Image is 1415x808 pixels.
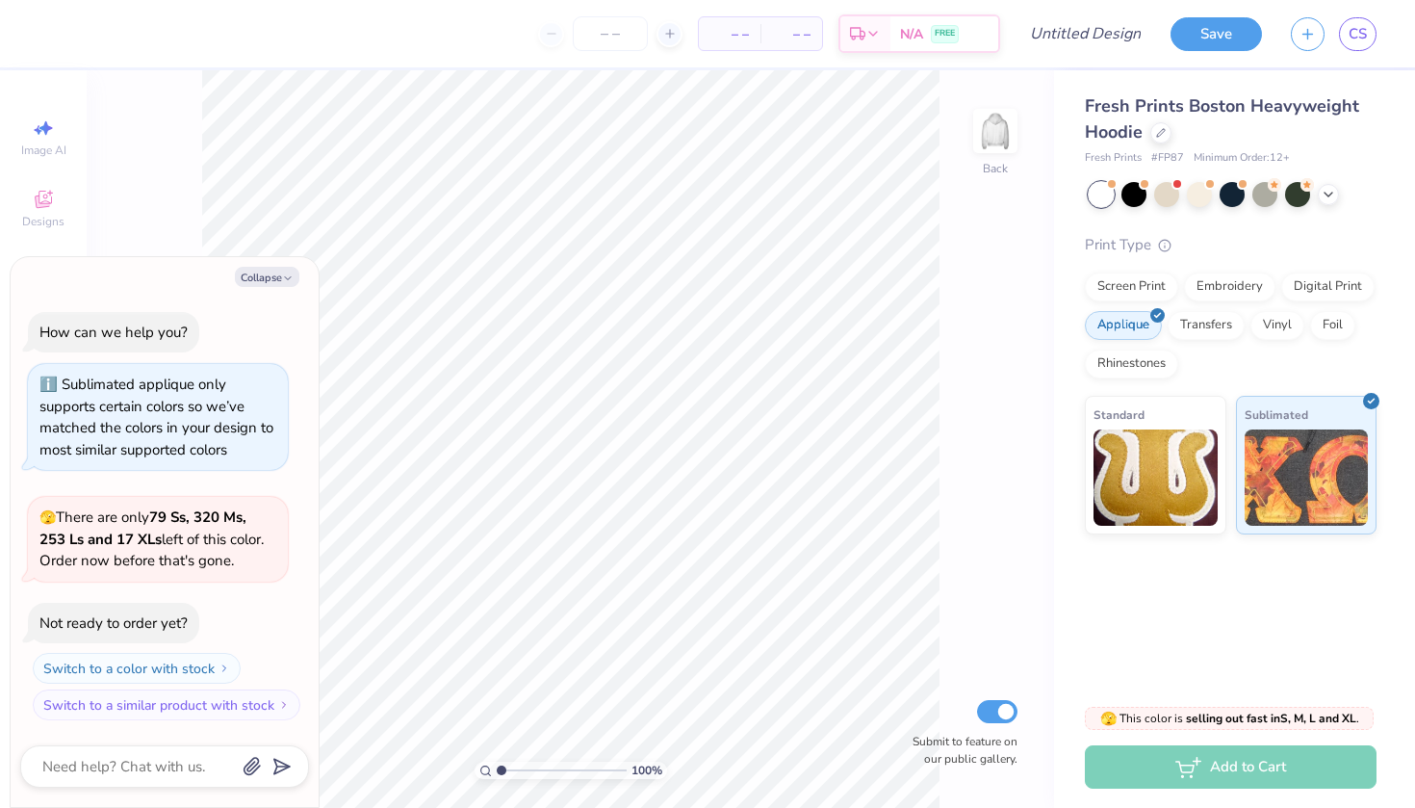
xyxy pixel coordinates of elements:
[39,613,188,633] div: Not ready to order yet?
[219,663,230,674] img: Switch to a color with stock
[1250,311,1304,340] div: Vinyl
[1085,311,1162,340] div: Applique
[1085,273,1178,301] div: Screen Print
[1100,710,1359,727] span: This color is .
[1310,311,1355,340] div: Foil
[1085,94,1359,143] span: Fresh Prints Boston Heavyweight Hoodie
[1194,150,1290,167] span: Minimum Order: 12 +
[1245,430,1369,526] img: Sublimated
[39,508,246,549] strong: 79 Ss, 320 Ms, 253 Ls and 17 XLs
[1168,311,1245,340] div: Transfers
[1015,14,1156,53] input: Untitled Design
[33,653,241,684] button: Switch to a color with stock
[22,214,64,229] span: Designs
[983,160,1008,177] div: Back
[1281,273,1375,301] div: Digital Print
[39,323,188,342] div: How can we help you?
[1093,404,1145,425] span: Standard
[1093,430,1218,526] img: Standard
[1100,710,1117,728] span: 🫣
[33,690,300,720] button: Switch to a similar product with stock
[39,508,264,570] span: There are only left of this color. Order now before that's gone.
[1151,150,1184,167] span: # FP87
[39,508,56,527] span: 🫣
[573,16,648,51] input: – –
[1339,17,1376,51] a: CS
[935,27,955,40] span: FREE
[900,24,923,44] span: N/A
[1184,273,1275,301] div: Embroidery
[710,24,749,44] span: – –
[21,143,66,158] span: Image AI
[976,112,1015,150] img: Back
[1186,711,1356,726] strong: selling out fast in S, M, L and XL
[278,699,290,711] img: Switch to a similar product with stock
[1085,150,1142,167] span: Fresh Prints
[1085,234,1376,256] div: Print Type
[39,375,273,459] div: Sublimated applique only supports certain colors so we’ve matched the colors in your design to mo...
[631,762,662,779] span: 100 %
[1171,17,1262,51] button: Save
[235,267,299,287] button: Collapse
[772,24,810,44] span: – –
[1085,350,1178,378] div: Rhinestones
[902,733,1017,768] label: Submit to feature on our public gallery.
[1349,23,1367,45] span: CS
[1245,404,1308,425] span: Sublimated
